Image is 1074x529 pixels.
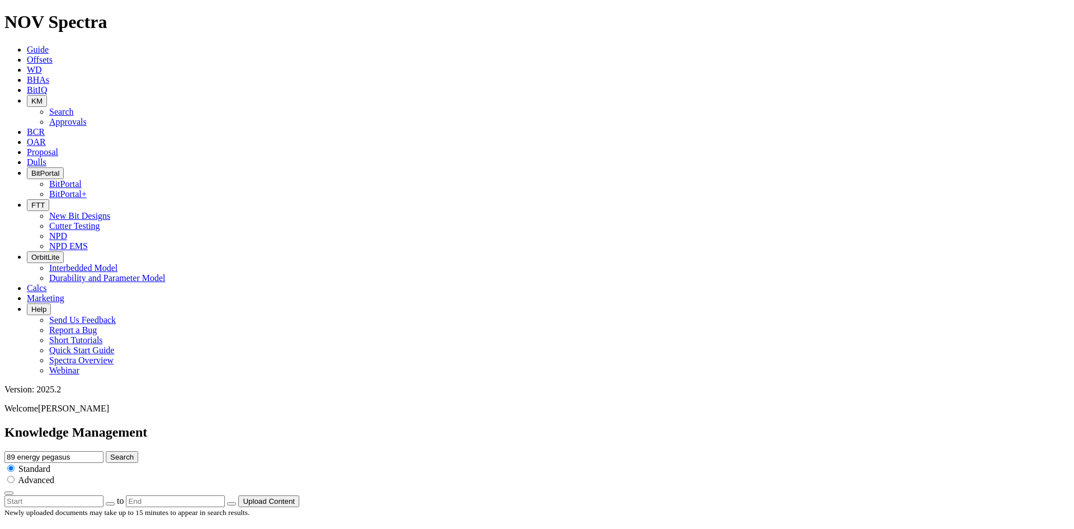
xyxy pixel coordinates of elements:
[31,201,45,209] span: FTT
[31,305,46,313] span: Help
[49,117,87,127] a: Approvals
[27,293,64,303] a: Marketing
[27,199,49,211] button: FTT
[238,495,299,507] button: Upload Content
[49,335,103,345] a: Short Tutorials
[27,95,47,107] button: KM
[126,495,225,507] input: End
[4,508,249,517] small: Newly uploaded documents may take up to 15 minutes to appear in search results.
[27,75,49,85] a: BHAs
[49,179,82,189] a: BitPortal
[27,65,42,74] a: WD
[49,263,117,273] a: Interbedded Model
[106,451,138,463] button: Search
[117,496,124,505] span: to
[4,495,103,507] input: Start
[49,241,88,251] a: NPD EMS
[49,355,114,365] a: Spectra Overview
[49,231,67,241] a: NPD
[31,253,59,261] span: OrbitLite
[27,45,49,54] a: Guide
[49,107,74,116] a: Search
[27,127,45,137] a: BCR
[31,97,43,105] span: KM
[49,325,97,335] a: Report a Bug
[27,147,58,157] a: Proposal
[18,464,50,474] span: Standard
[49,315,116,325] a: Send Us Feedback
[31,169,59,177] span: BitPortal
[4,12,1070,32] h1: NOV Spectra
[27,251,64,263] button: OrbitLite
[49,366,79,375] a: Webinar
[18,475,54,485] span: Advanced
[27,157,46,167] a: Dulls
[49,189,87,199] a: BitPortal+
[27,55,53,64] a: Offsets
[4,425,1070,440] h2: Knowledge Management
[27,283,47,293] a: Calcs
[27,303,51,315] button: Help
[27,137,46,147] a: OAR
[49,345,114,355] a: Quick Start Guide
[4,385,1070,395] div: Version: 2025.2
[27,85,47,95] a: BitIQ
[49,211,110,221] a: New Bit Designs
[27,167,64,179] button: BitPortal
[4,451,103,463] input: e.g. Smoothsteer Record
[4,404,1070,414] p: Welcome
[49,273,166,283] a: Durability and Parameter Model
[38,404,109,413] span: [PERSON_NAME]
[49,221,100,231] a: Cutter Testing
